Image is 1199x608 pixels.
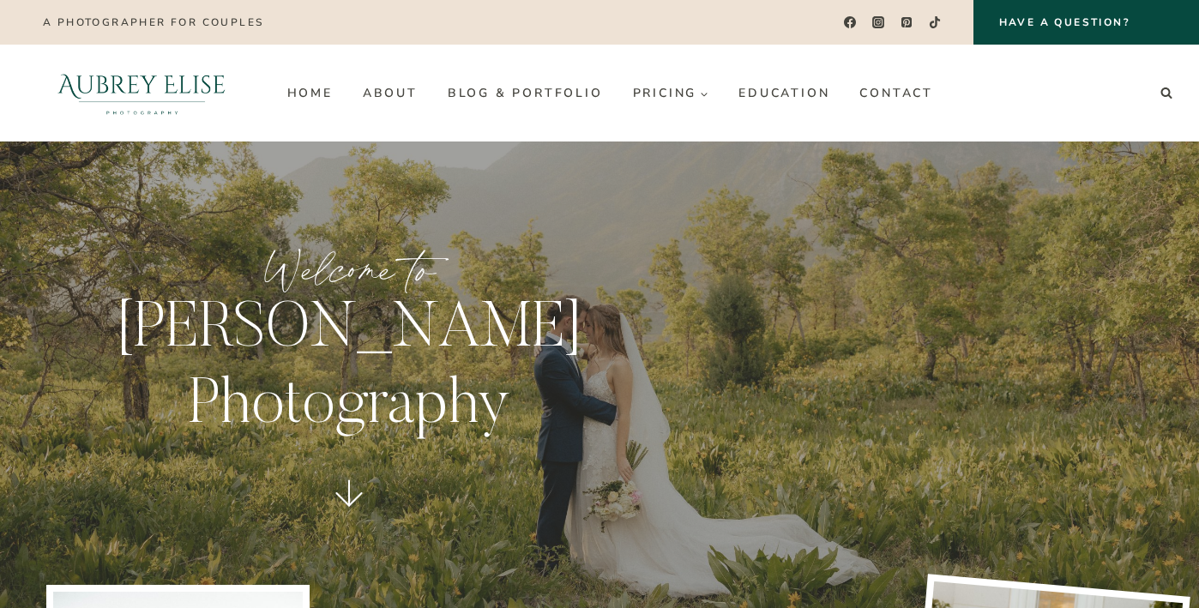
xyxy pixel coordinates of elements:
[724,80,845,107] a: Education
[845,80,949,107] a: Contact
[432,80,618,107] a: Blog & Portfolio
[1154,81,1178,105] button: View Search Form
[58,293,640,446] p: [PERSON_NAME] Photography
[618,80,724,107] a: Pricing
[633,87,709,99] span: Pricing
[43,16,263,28] p: A photographer for couples
[923,10,948,35] a: TikTok
[837,10,862,35] a: Facebook
[58,238,640,302] p: Welcome to
[866,10,891,35] a: Instagram
[272,80,347,107] a: Home
[347,80,432,107] a: About
[21,45,263,141] img: Aubrey Elise Photography
[272,80,948,107] nav: Primary
[895,10,919,35] a: Pinterest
